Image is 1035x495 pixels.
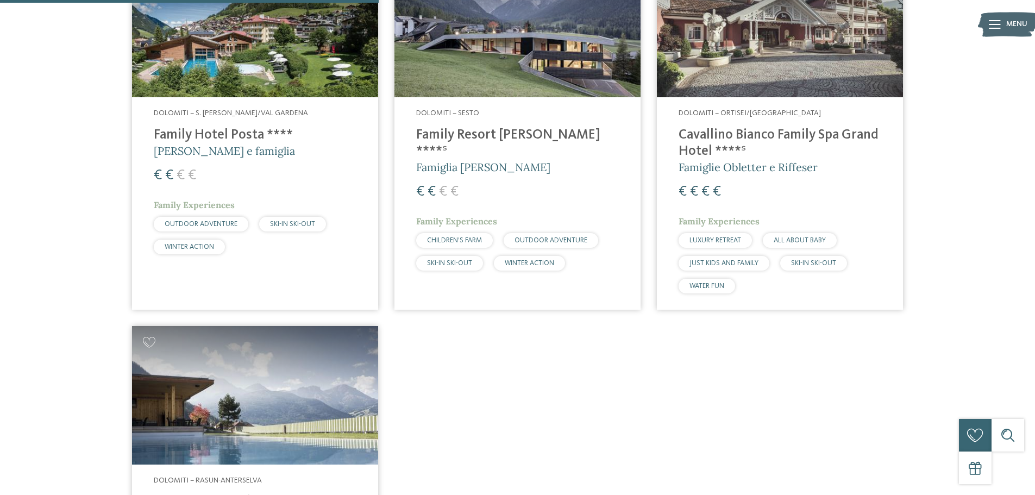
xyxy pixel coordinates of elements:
span: € [450,185,459,199]
span: Dolomiti – Rasun-Anterselva [154,477,262,484]
span: € [188,168,196,183]
span: Famiglia [PERSON_NAME] [416,160,550,174]
span: € [439,185,447,199]
span: Dolomiti – Ortisei/[GEOGRAPHIC_DATA] [679,109,821,117]
span: CHILDREN’S FARM [427,237,482,244]
span: € [428,185,436,199]
span: SKI-IN SKI-OUT [270,221,315,228]
span: OUTDOOR ADVENTURE [165,221,237,228]
span: Dolomiti – Sesto [416,109,479,117]
span: Family Experiences [416,216,497,227]
span: WINTER ACTION [505,260,554,267]
h4: Family Resort [PERSON_NAME] ****ˢ [416,127,619,160]
span: € [690,185,698,199]
span: € [416,185,424,199]
span: Family Experiences [154,199,235,210]
span: € [701,185,710,199]
h4: Cavallino Bianco Family Spa Grand Hotel ****ˢ [679,127,881,160]
span: Famiglie Obletter e Riffeser [679,160,818,174]
span: ALL ABOUT BABY [774,237,826,244]
span: OUTDOOR ADVENTURE [515,237,587,244]
span: € [177,168,185,183]
span: € [679,185,687,199]
span: WATER FUN [689,283,724,290]
h4: Family Hotel Posta **** [154,127,356,143]
span: € [154,168,162,183]
span: WINTER ACTION [165,243,214,250]
span: SKI-IN SKI-OUT [791,260,836,267]
span: Dolomiti – S. [PERSON_NAME]/Val Gardena [154,109,308,117]
span: € [713,185,721,199]
span: [PERSON_NAME] e famiglia [154,144,295,158]
img: Cercate un hotel per famiglie? Qui troverete solo i migliori! [132,326,378,465]
span: Family Experiences [679,216,760,227]
span: JUST KIDS AND FAMILY [689,260,758,267]
span: LUXURY RETREAT [689,237,741,244]
span: € [165,168,173,183]
span: SKI-IN SKI-OUT [427,260,472,267]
